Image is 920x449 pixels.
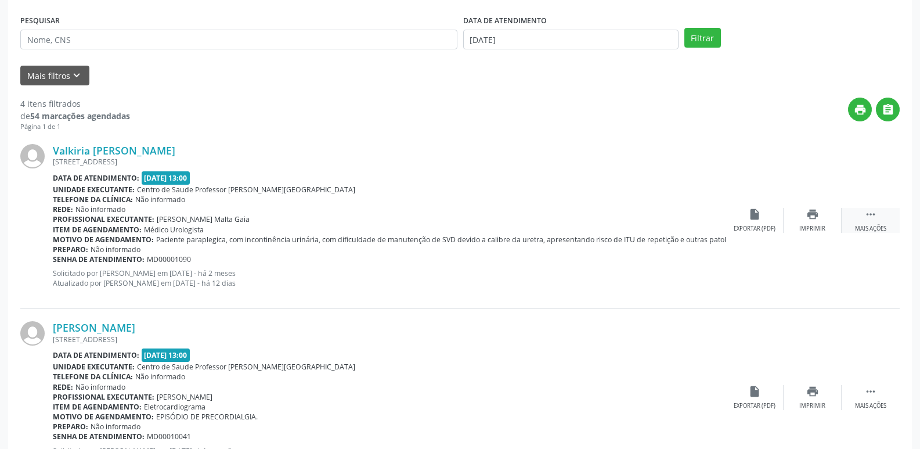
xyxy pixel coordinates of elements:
b: Preparo: [53,245,88,254]
span: Não informado [91,422,140,432]
b: Data de atendimento: [53,350,139,360]
img: img [20,144,45,168]
b: Telefone da clínica: [53,372,133,382]
span: Não informado [135,195,185,204]
div: [STREET_ADDRESS] [53,157,726,167]
input: Nome, CNS [20,30,457,49]
img: img [20,321,45,346]
span: Paciente paraplegica, com incontinência urinária, com dificuldade de manutenção de SVD devido a c... [156,235,840,245]
span: Centro de Saude Professor [PERSON_NAME][GEOGRAPHIC_DATA] [137,362,355,372]
b: Motivo de agendamento: [53,412,154,422]
strong: 54 marcações agendadas [30,110,130,121]
span: Não informado [135,372,185,382]
div: [STREET_ADDRESS] [53,335,726,344]
div: Mais ações [855,225,886,233]
div: 4 itens filtrados [20,98,130,110]
span: Não informado [75,382,125,392]
span: [PERSON_NAME] Malta Gaia [157,214,250,224]
a: [PERSON_NAME] [53,321,135,334]
b: Rede: [53,204,73,214]
span: [DATE] 13:00 [142,349,190,362]
span: Médico Urologista [144,225,204,235]
span: Eletrocardiograma [144,402,205,412]
div: de [20,110,130,122]
b: Item de agendamento: [53,225,142,235]
span: Não informado [75,204,125,214]
span: MD00001090 [147,254,191,264]
b: Senha de atendimento: [53,254,145,264]
span: Centro de Saude Professor [PERSON_NAME][GEOGRAPHIC_DATA] [137,185,355,195]
i: insert_drive_file [748,385,761,398]
b: Senha de atendimento: [53,432,145,441]
i: insert_drive_file [748,208,761,221]
div: Mais ações [855,402,886,410]
b: Rede: [53,382,73,392]
button: print [848,98,872,121]
b: Preparo: [53,422,88,432]
b: Profissional executante: [53,392,154,402]
input: Selecione um intervalo [463,30,679,49]
b: Unidade executante: [53,185,135,195]
i: print [854,103,867,116]
div: Exportar (PDF) [734,225,775,233]
span: [DATE] 13:00 [142,171,190,185]
span: [PERSON_NAME] [157,392,212,402]
i: print [806,385,819,398]
i: print [806,208,819,221]
i: keyboard_arrow_down [70,69,83,82]
i:  [864,208,877,221]
b: Telefone da clínica: [53,195,133,204]
b: Item de agendamento: [53,402,142,412]
i:  [882,103,894,116]
button:  [876,98,900,121]
div: Imprimir [799,402,825,410]
span: Não informado [91,245,140,254]
b: Motivo de agendamento: [53,235,154,245]
a: Valkiria [PERSON_NAME] [53,144,175,157]
span: EPISÓDIO DE PRECORDIALGIA. [156,412,258,422]
b: Profissional executante: [53,214,154,224]
button: Filtrar [684,28,721,48]
b: Data de atendimento: [53,173,139,183]
p: Solicitado por [PERSON_NAME] em [DATE] - há 2 meses Atualizado por [PERSON_NAME] em [DATE] - há 1... [53,268,726,288]
b: Unidade executante: [53,362,135,372]
label: DATA DE ATENDIMENTO [463,12,547,30]
div: Página 1 de 1 [20,122,130,132]
i:  [864,385,877,398]
span: MD00010041 [147,432,191,441]
label: PESQUISAR [20,12,60,30]
div: Exportar (PDF) [734,402,775,410]
button: Mais filtroskeyboard_arrow_down [20,66,89,86]
div: Imprimir [799,225,825,233]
